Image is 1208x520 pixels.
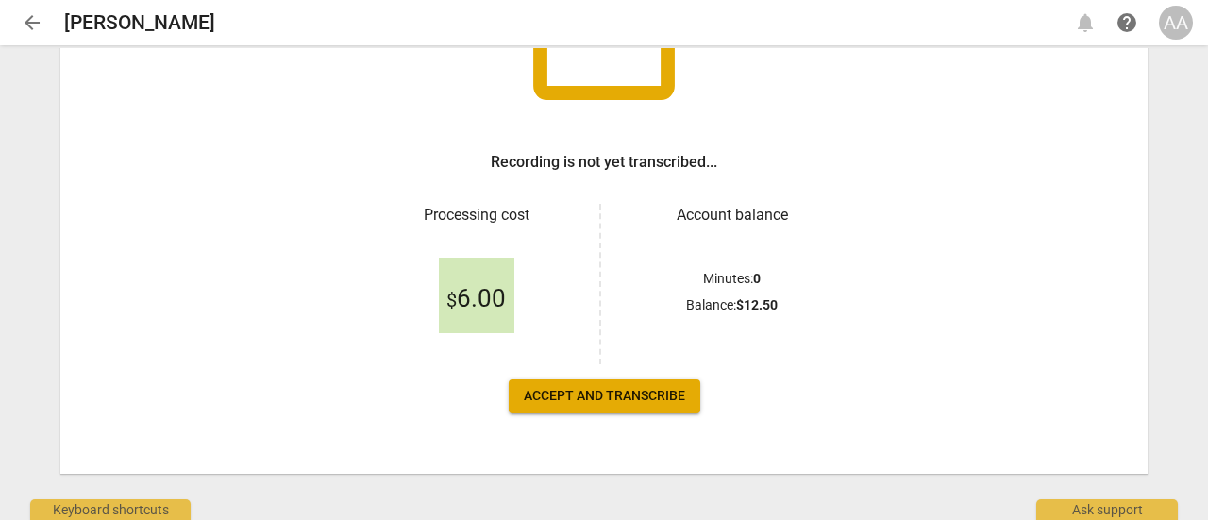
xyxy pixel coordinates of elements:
[30,499,191,520] div: Keyboard shortcuts
[686,295,778,315] p: Balance :
[446,285,506,313] span: 6.00
[1159,6,1193,40] button: AA
[624,204,840,226] h3: Account balance
[64,11,215,35] h2: [PERSON_NAME]
[524,387,685,406] span: Accept and transcribe
[491,151,717,174] h3: Recording is not yet transcribed...
[509,379,700,413] button: Accept and transcribe
[1036,499,1178,520] div: Ask support
[368,204,584,226] h3: Processing cost
[446,289,457,311] span: $
[1110,6,1144,40] a: Help
[1116,11,1138,34] span: help
[703,269,761,289] p: Minutes :
[736,297,778,312] b: $ 12.50
[21,11,43,34] span: arrow_back
[753,271,761,286] b: 0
